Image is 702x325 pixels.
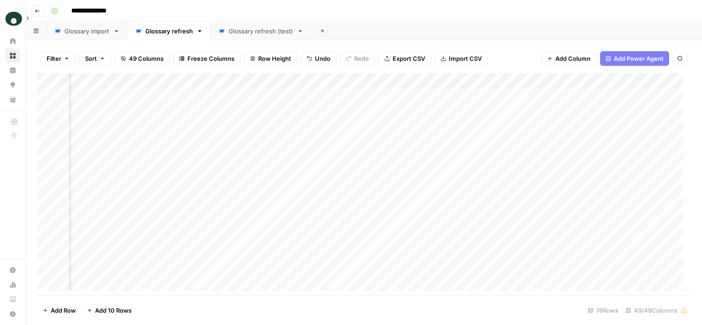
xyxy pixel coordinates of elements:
[378,51,431,66] button: Export CSV
[5,307,20,321] button: Help + Support
[81,303,137,318] button: Add 10 Rows
[435,51,488,66] button: Import CSV
[41,51,75,66] button: Filter
[5,263,20,277] a: Settings
[315,54,330,63] span: Undo
[5,292,20,307] a: Learning Hub
[37,303,81,318] button: Add Row
[5,48,20,63] a: Browse
[64,27,110,36] div: Glossary import
[258,54,291,63] span: Row Height
[229,27,293,36] div: Glossary refresh (test)
[51,306,76,315] span: Add Row
[5,63,20,78] a: Insights
[5,11,22,27] img: Oyster Logo
[301,51,336,66] button: Undo
[187,54,234,63] span: Freeze Columns
[5,92,20,107] a: Your Data
[47,54,61,63] span: Filter
[85,54,97,63] span: Sort
[340,51,375,66] button: Redo
[5,277,20,292] a: Usage
[449,54,482,63] span: Import CSV
[393,54,425,63] span: Export CSV
[95,306,132,315] span: Add 10 Rows
[47,22,128,40] a: Glossary import
[244,51,297,66] button: Row Height
[622,303,691,318] div: 49/49 Columns
[555,54,590,63] span: Add Column
[614,54,664,63] span: Add Power Agent
[584,303,622,318] div: 76 Rows
[115,51,170,66] button: 49 Columns
[173,51,240,66] button: Freeze Columns
[128,22,211,40] a: Glossary refresh
[541,51,596,66] button: Add Column
[5,78,20,92] a: Opportunities
[5,34,20,48] a: Home
[5,7,20,30] button: Workspace: Oyster
[354,54,369,63] span: Redo
[145,27,193,36] div: Glossary refresh
[211,22,311,40] a: Glossary refresh (test)
[129,54,164,63] span: 49 Columns
[600,51,669,66] button: Add Power Agent
[79,51,111,66] button: Sort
